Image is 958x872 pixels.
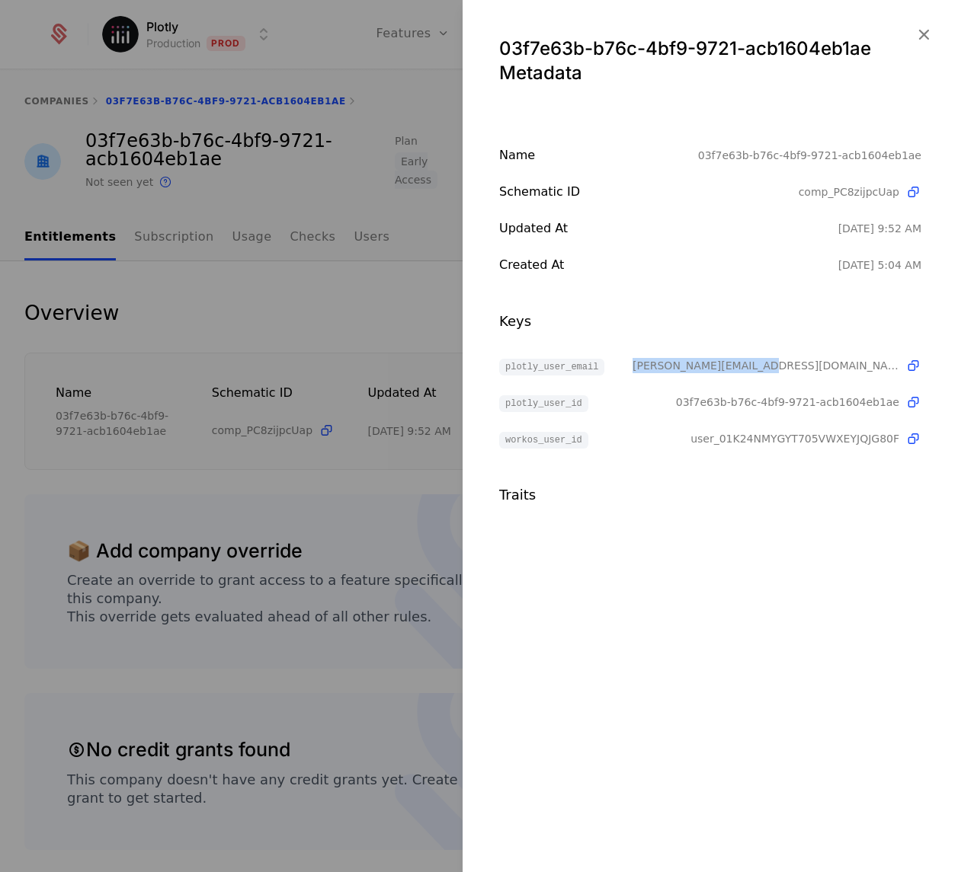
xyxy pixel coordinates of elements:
div: 03f7e63b-b76c-4bf9-9721-acb1604eb1ae Metadata [499,37,921,85]
div: Created at [499,256,838,274]
span: user_01K24NMYGYT705VWXEYJQJG80F [690,431,899,446]
span: 03f7e63b-b76c-4bf9-9721-acb1604eb1ae [676,394,899,410]
div: Schematic ID [499,183,799,201]
div: 8/8/25, 5:04 AM [838,257,921,273]
span: workos_user_id [499,432,588,449]
div: Traits [499,484,921,506]
span: [PERSON_NAME][EMAIL_ADDRESS][DOMAIN_NAME] [633,358,899,373]
span: comp_PC8zijpcUap [799,184,899,200]
div: 9/10/25, 9:52 AM [838,221,921,236]
div: Name [499,146,698,164]
div: 03f7e63b-b76c-4bf9-9721-acb1604eb1ae [698,146,921,164]
div: Keys [499,311,921,332]
span: plotly_user_id [499,395,588,412]
span: plotly_user_email [499,359,604,375]
div: Updated at [499,219,838,238]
